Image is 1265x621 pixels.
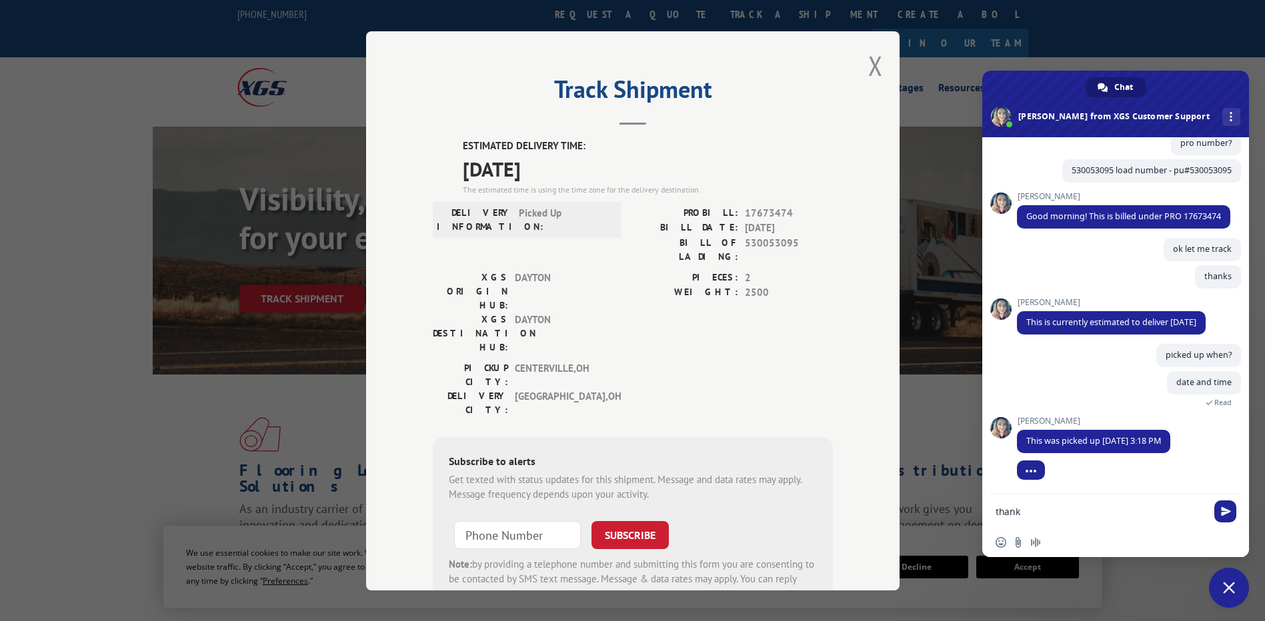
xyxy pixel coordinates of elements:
[1086,77,1146,97] div: Chat
[996,506,1206,518] textarea: Compose your message...
[745,221,833,236] span: [DATE]
[633,285,738,301] label: WEIGHT:
[1204,271,1232,282] span: thanks
[996,537,1006,548] span: Insert an emoji
[515,312,605,354] span: DAYTON
[1026,316,1196,328] span: This is currently estimated to deliver [DATE]
[1072,165,1232,176] span: 530053095 load number - pu#530053095
[1173,243,1232,255] span: ok let me track
[433,270,508,312] label: XGS ORIGIN HUB:
[745,285,833,301] span: 2500
[591,520,669,548] button: SUBSCRIBE
[1017,298,1206,307] span: [PERSON_NAME]
[745,235,833,263] span: 530053095
[449,556,817,602] div: by providing a telephone number and submitting this form you are consenting to be contacted by SM...
[463,139,833,154] label: ESTIMATED DELIVERY TIME:
[633,235,738,263] label: BILL OF LADING:
[1114,77,1133,97] span: Chat
[449,472,817,502] div: Get texted with status updates for this shipment. Message and data rates may apply. Message frequ...
[433,388,508,416] label: DELIVERY CITY:
[515,270,605,312] span: DAYTON
[1180,137,1232,149] span: pro number?
[633,270,738,285] label: PIECES:
[449,557,472,570] strong: Note:
[463,153,833,183] span: [DATE]
[1176,376,1232,388] span: date and time
[1166,349,1232,360] span: picked up when?
[745,270,833,285] span: 2
[454,520,581,548] input: Phone Number
[633,205,738,221] label: PROBILL:
[745,205,833,221] span: 17673474
[1222,108,1240,126] div: More channels
[1214,398,1232,407] span: Read
[1214,500,1236,522] span: Send
[1013,537,1024,548] span: Send a file
[433,360,508,388] label: PICKUP CITY:
[1209,568,1249,608] div: Close chat
[515,388,605,416] span: [GEOGRAPHIC_DATA] , OH
[1026,435,1161,446] span: This was picked up [DATE] 3:18 PM
[515,360,605,388] span: CENTERVILLE , OH
[433,80,833,105] h2: Track Shipment
[519,205,609,233] span: Picked Up
[868,48,883,83] button: Close modal
[437,205,512,233] label: DELIVERY INFORMATION:
[633,221,738,236] label: BILL DATE:
[1017,416,1170,426] span: [PERSON_NAME]
[449,452,817,472] div: Subscribe to alerts
[1030,537,1041,548] span: Audio message
[433,312,508,354] label: XGS DESTINATION HUB:
[1017,192,1230,201] span: [PERSON_NAME]
[1026,211,1221,222] span: Good morning! This is billed under PRO 17673474
[463,183,833,195] div: The estimated time is using the time zone for the delivery destination.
